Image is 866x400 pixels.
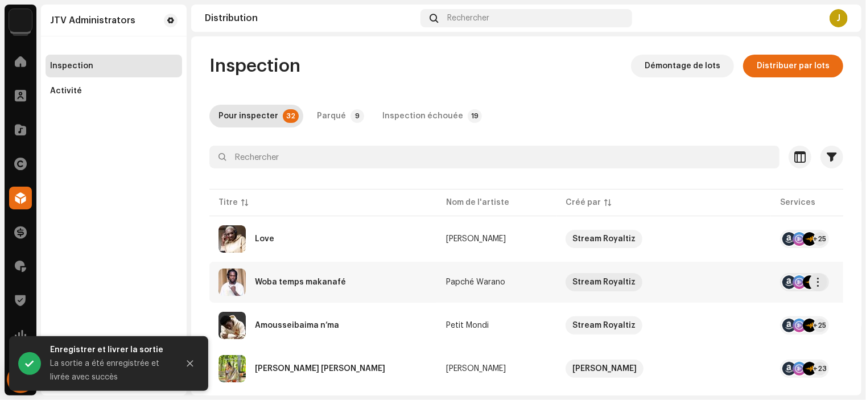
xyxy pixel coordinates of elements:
span: Muhammad Ershad [446,365,547,373]
button: Close [179,352,201,375]
span: Muhammad Ershad [566,360,762,378]
span: Yama Sega [446,235,547,243]
div: [PERSON_NAME] [446,235,506,243]
div: Stream Royaltiz [572,230,636,248]
div: La sortie a été enregistrée et livrée avec succès [50,357,170,384]
div: J [830,9,848,27]
div: Woba temps makanafé [255,278,346,286]
div: Love [255,235,274,243]
div: [PERSON_NAME] [572,360,637,378]
div: Amousseibaima n’ma [255,321,339,329]
p-badge: 19 [468,109,482,123]
span: Petit Mondi [446,321,547,329]
span: Stream Royaltiz [566,273,762,291]
span: Stream Royaltiz [566,230,762,248]
span: Distribuer par lots [757,55,830,77]
div: Activité [50,86,82,96]
div: Inspection [50,61,93,71]
input: Rechercher [209,146,780,168]
div: Stream Royaltiz [572,316,636,335]
div: Inspection échouée [382,105,463,127]
div: Distribution [205,14,416,23]
re-m-nav-item: Activité [46,80,182,102]
img: 6aedee0b-6851-47b2-a7f4-2de93a3b9081 [218,225,246,253]
span: Inspection [209,55,300,77]
img: 08840394-dc3e-4720-a77a-6adfc2e10f9d [9,9,32,32]
div: Enregistrer et livrer la sortie [50,343,170,357]
span: Démontage de lots [645,55,720,77]
div: Parqué [317,105,346,127]
p-badge: 32 [283,109,299,123]
span: Stream Royaltiz [566,316,762,335]
span: Papché Warano [446,278,547,286]
div: Open Intercom Messenger [7,366,34,393]
div: Jeans Chodkar Pahina Salwar [255,365,385,373]
div: Créé par [566,197,601,208]
re-m-nav-item: Inspection [46,55,182,77]
div: Pour inspecter [218,105,278,127]
div: JTV Administrators [50,16,135,25]
div: Petit Mondi [446,321,489,329]
img: 0cd48f04-5edc-44d5-9908-bd5fe55a137f [218,312,246,339]
div: Stream Royaltiz [572,273,636,291]
div: Papché Warano [446,278,505,286]
div: [PERSON_NAME] [446,365,506,373]
button: Distribuer par lots [743,55,843,77]
span: Rechercher [447,14,489,23]
img: 8d5a5622-d075-4d00-8622-b7c195686ec4 [218,355,246,382]
div: Titre [218,197,238,208]
p-badge: 9 [350,109,364,123]
img: 607e4d5f-8428-43a0-bb29-cc19b22d11e7 [218,269,246,296]
button: Démontage de lots [631,55,734,77]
